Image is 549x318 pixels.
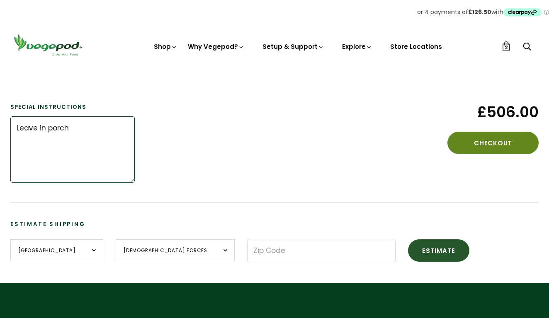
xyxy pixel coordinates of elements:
[414,103,539,121] span: £506.00
[342,42,372,51] a: Explore
[188,42,244,51] a: Why Vegepod?
[390,42,442,51] a: Store Locations
[247,239,396,262] input: Zip Code
[10,103,135,111] label: Special instructions
[262,42,324,51] a: Setup & Support
[408,239,469,262] button: Estimate
[10,220,539,229] h3: Estimate Shipping
[502,41,511,51] a: 2
[154,42,177,51] a: Shop
[447,132,539,154] button: Checkout
[116,239,235,261] select: Province
[523,43,531,51] a: Search
[10,239,103,261] select: Country
[505,43,508,51] span: 2
[10,33,85,57] img: Vegepod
